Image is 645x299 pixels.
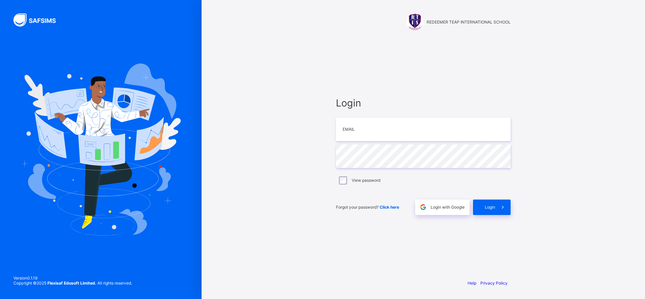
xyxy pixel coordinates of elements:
[21,63,181,236] img: Hero Image
[480,281,508,286] a: Privacy Policy
[352,178,380,183] label: View password
[419,203,427,211] img: google.396cfc9801f0270233282035f929180a.svg
[427,19,511,25] span: REDEEMER TEAP INTERNATIONAL SCHOOL
[485,205,495,210] span: Login
[13,281,132,286] span: Copyright © 2025 All rights reserved.
[13,275,132,281] span: Version 0.1.19
[13,13,64,27] img: SAFSIMS Logo
[380,205,399,210] a: Click here
[336,205,399,210] span: Forgot your password?
[468,281,476,286] a: Help
[47,281,96,286] strong: Flexisaf Edusoft Limited.
[336,97,511,109] span: Login
[431,205,465,210] span: Login with Google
